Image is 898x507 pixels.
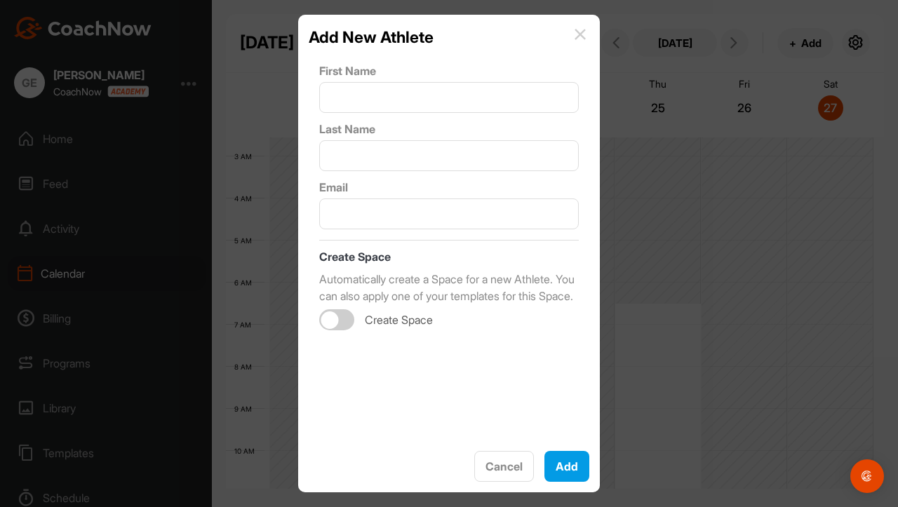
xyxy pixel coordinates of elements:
[319,179,579,196] label: Email
[319,248,579,265] p: Create Space
[309,25,434,49] h2: Add New Athlete
[319,271,579,304] p: Automatically create a Space for a new Athlete. You can also apply one of your templates for this...
[319,62,579,79] label: First Name
[474,451,534,482] button: Cancel
[850,459,884,493] div: Open Intercom Messenger
[544,451,589,482] button: Add
[365,313,433,327] span: Create Space
[319,121,579,137] label: Last Name
[575,29,586,40] img: info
